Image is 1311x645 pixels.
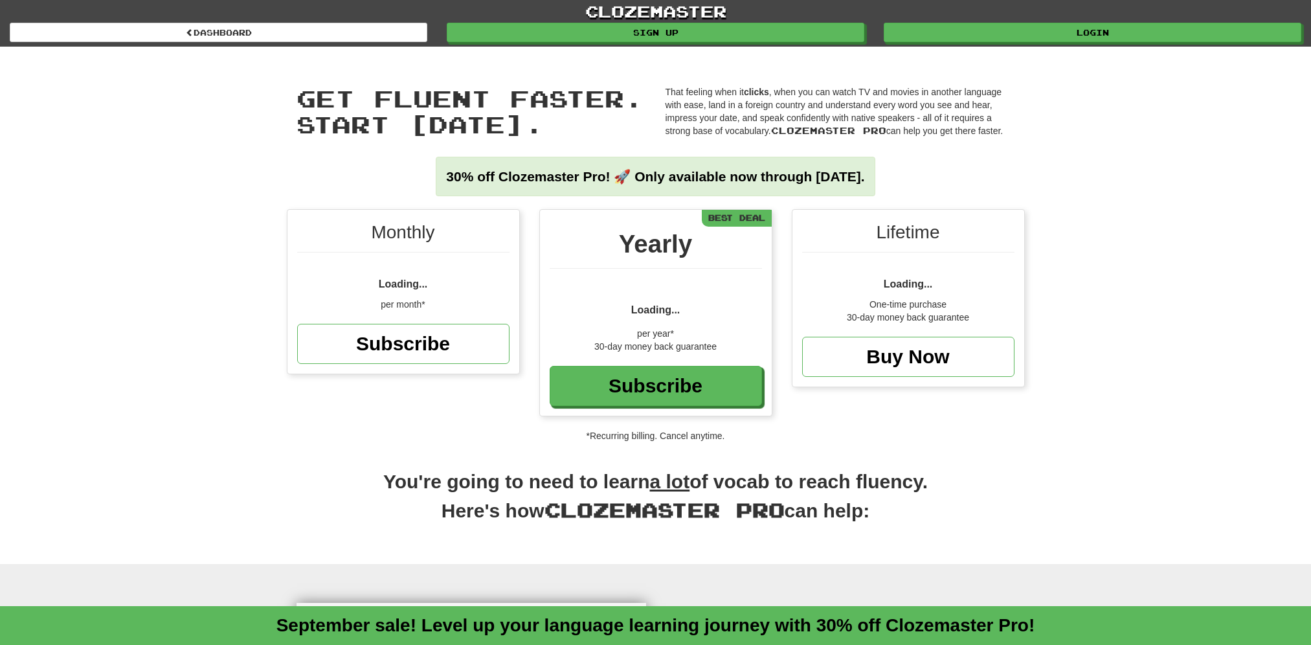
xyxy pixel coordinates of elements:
[297,298,510,311] div: per month*
[550,327,762,340] div: per year*
[650,471,690,492] u: a lot
[744,87,769,97] strong: clicks
[287,468,1025,538] h2: You're going to need to learn of vocab to reach fluency. Here's how can help:
[379,278,428,289] span: Loading...
[276,615,1035,635] a: September sale! Level up your language learning journey with 30% off Clozemaster Pro!
[447,23,864,42] a: Sign up
[802,311,1014,324] div: 30-day money back guarantee
[666,85,1015,137] p: That feeling when it , when you can watch TV and movies in another language with ease, land in a ...
[550,340,762,353] div: 30-day money back guarantee
[297,84,644,138] span: Get fluent faster. Start [DATE].
[802,298,1014,311] div: One-time purchase
[771,125,886,136] span: Clozemaster Pro
[446,169,864,184] strong: 30% off Clozemaster Pro! 🚀 Only available now through [DATE].
[802,220,1014,253] div: Lifetime
[884,278,933,289] span: Loading...
[884,23,1301,42] a: Login
[10,23,427,42] a: Dashboard
[702,210,772,226] div: Best Deal
[297,324,510,364] a: Subscribe
[297,220,510,253] div: Monthly
[544,498,785,521] span: Clozemaster Pro
[550,366,762,406] a: Subscribe
[631,304,680,315] span: Loading...
[550,226,762,269] div: Yearly
[802,337,1014,377] a: Buy Now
